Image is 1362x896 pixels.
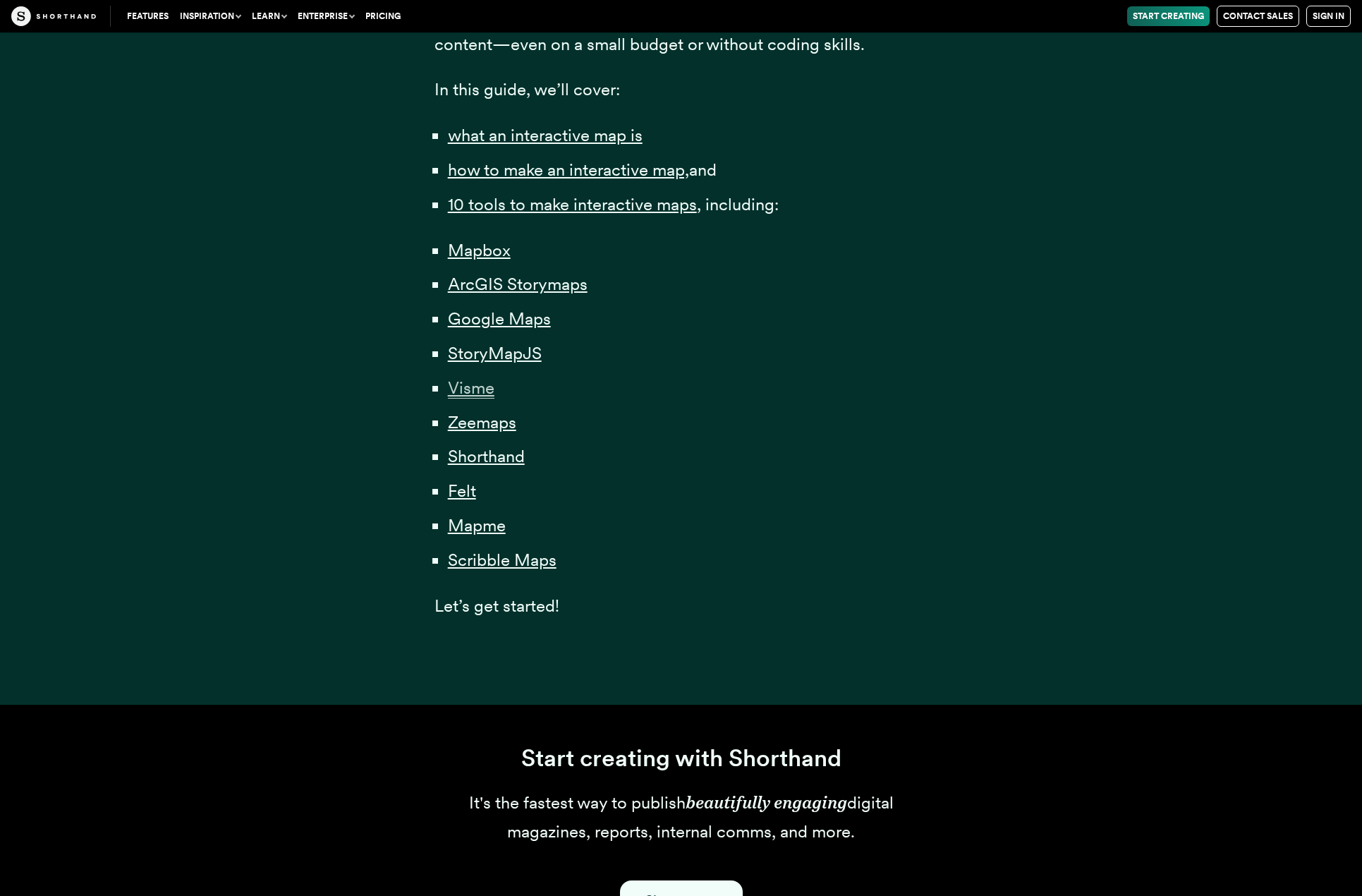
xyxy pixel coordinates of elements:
[1217,6,1299,27] a: Contact Sales
[521,744,841,772] span: Start creating with Shorthand
[448,159,689,180] a: how to make an interactive map,
[448,274,588,294] a: ArcGIS Storymaps
[121,6,174,26] a: Features
[174,6,246,26] button: Inspiration
[448,240,511,260] a: Mapbox
[448,377,494,399] span: Visme
[434,595,559,616] span: Let’s get started!
[448,194,697,214] a: 10 tools to make interactive maps
[434,79,620,99] span: In this guide, we’ll cover:
[697,194,779,214] span: , including:
[292,6,360,26] button: Enterprise
[448,515,506,535] a: Mapme
[448,446,525,466] a: Shorthand
[448,343,542,363] a: StoryMapJS
[246,6,292,26] button: Learn
[448,550,557,570] a: Scribble Maps
[448,480,476,501] a: Felt
[448,412,516,432] a: Zeemaps
[686,792,847,813] em: beautifully engaging
[448,308,551,329] a: Google Maps
[11,6,96,26] img: The Craft
[689,159,717,180] span: and
[448,377,494,398] a: Visme
[360,6,406,26] a: Pricing
[448,125,643,145] a: what an interactive map is
[469,792,894,842] span: It's the fastest way to publish digital magazines, reports, internal comms, and more.
[1127,6,1210,26] a: Start Creating
[1306,6,1351,27] a: Sign in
